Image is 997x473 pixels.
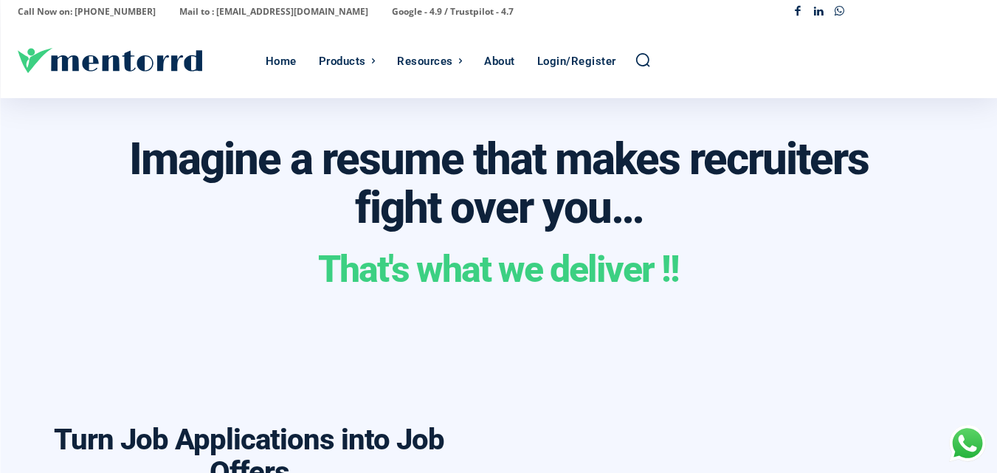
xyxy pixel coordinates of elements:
div: About [484,24,515,98]
div: Resources [397,24,453,98]
div: Products [319,24,366,98]
a: About [477,24,522,98]
div: Home [266,24,297,98]
p: Google - 4.9 / Trustpilot - 4.7 [392,1,514,22]
a: Products [311,24,383,98]
div: Login/Register [537,24,616,98]
a: Search [635,52,651,68]
a: Whatsapp [829,1,850,23]
a: Logo [18,48,258,73]
a: Linkedin [808,1,829,23]
h3: That's what we deliver !! [318,249,679,290]
a: Resources [390,24,469,98]
div: Chat with Us [949,425,986,462]
a: Facebook [787,1,808,23]
p: Mail to : [EMAIL_ADDRESS][DOMAIN_NAME] [179,1,368,22]
h3: Imagine a resume that makes recruiters fight over you… [129,135,869,232]
p: Call Now on: [PHONE_NUMBER] [18,1,156,22]
a: Login/Register [530,24,624,98]
a: Home [258,24,304,98]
